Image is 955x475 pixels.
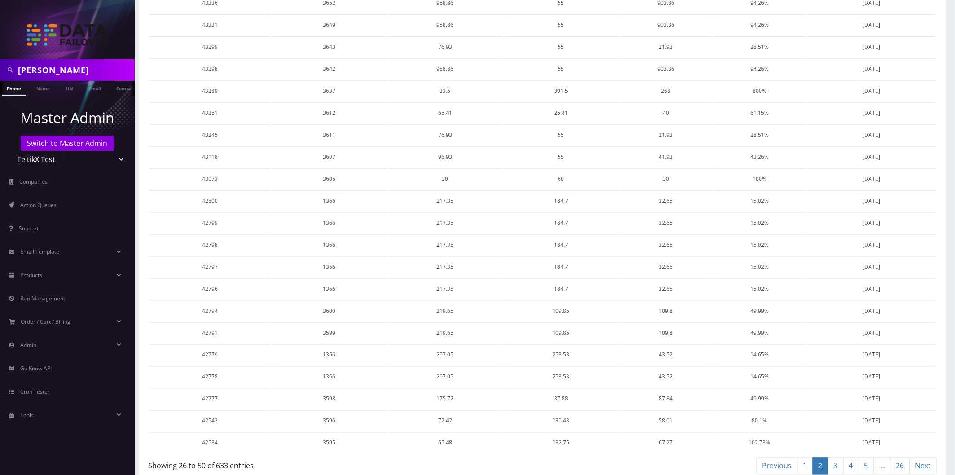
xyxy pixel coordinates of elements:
a: 1 [797,458,813,475]
td: 1366 [272,366,387,387]
td: 958.86 [388,14,503,35]
td: 1366 [272,278,387,299]
td: 32.65 [620,278,712,299]
a: 3 [828,458,844,475]
td: 72.42 [388,410,503,431]
td: 1366 [272,212,387,233]
td: 14.65% [713,344,805,365]
td: 49.99% [713,388,805,409]
a: Name [32,81,54,95]
td: [DATE] [807,410,936,431]
td: 301.5 [504,80,619,101]
td: 43118 [149,146,271,167]
span: Order / Cart / Billing [21,318,71,325]
td: 87.84 [620,388,712,409]
td: 3607 [272,146,387,167]
td: 32.65 [620,212,712,233]
td: 184.7 [504,190,619,211]
td: [DATE] [807,256,936,277]
td: 3611 [272,124,387,145]
td: 32.65 [620,190,712,211]
td: 15.02% [713,190,805,211]
td: 43299 [149,36,271,57]
td: 15.02% [713,278,805,299]
td: 96.93 [388,146,503,167]
td: 100% [713,168,805,189]
td: 55 [504,124,619,145]
div: Showing 26 to 50 of 633 entries [148,457,536,471]
td: 15.02% [713,234,805,255]
td: 109.8 [620,322,712,343]
td: 55 [504,36,619,57]
td: 25.41 [504,102,619,123]
span: Admin [20,341,36,349]
td: [DATE] [807,146,936,167]
span: Email Template [20,248,59,255]
td: 32.65 [620,234,712,255]
td: [DATE] [807,14,936,35]
td: 102.73% [713,432,805,453]
td: 94.26% [713,14,805,35]
td: 58.01 [620,410,712,431]
td: 49.99% [713,300,805,321]
td: 217.35 [388,190,503,211]
td: [DATE] [807,58,936,79]
td: 217.35 [388,256,503,277]
td: 3643 [272,36,387,57]
td: 219.65 [388,322,503,343]
td: 217.35 [388,212,503,233]
td: 43.52 [620,344,712,365]
td: [DATE] [807,300,936,321]
td: 184.7 [504,234,619,255]
td: 42534 [149,432,271,453]
td: 3642 [272,58,387,79]
span: Support [19,224,39,232]
a: … [874,458,891,475]
td: [DATE] [807,102,936,123]
td: 217.35 [388,278,503,299]
td: 43.26% [713,146,805,167]
td: 1366 [272,234,387,255]
td: 43289 [149,80,271,101]
td: 253.53 [504,344,619,365]
td: 55 [504,58,619,79]
td: 297.05 [388,366,503,387]
td: 297.05 [388,344,503,365]
td: 1366 [272,190,387,211]
td: 87.88 [504,388,619,409]
td: [DATE] [807,344,936,365]
td: 42791 [149,322,271,343]
td: 28.51% [713,36,805,57]
td: 43245 [149,124,271,145]
td: 60 [504,168,619,189]
a: Previous [757,458,798,475]
td: 42778 [149,366,271,387]
td: 42794 [149,300,271,321]
td: [DATE] [807,80,936,101]
td: 15.02% [713,256,805,277]
td: 76.93 [388,124,503,145]
td: [DATE] [807,388,936,409]
td: 33.5 [388,80,503,101]
td: 3605 [272,168,387,189]
a: Next [910,458,937,475]
td: 30 [620,168,712,189]
td: [DATE] [807,322,936,343]
td: [DATE] [807,212,936,233]
td: 958.86 [388,58,503,79]
td: 175.72 [388,388,503,409]
td: 42542 [149,410,271,431]
td: 130.43 [504,410,619,431]
td: [DATE] [807,278,936,299]
img: TeltikX Test [27,24,108,46]
td: 49.99% [713,322,805,343]
td: 28.51% [713,124,805,145]
td: [DATE] [807,432,936,453]
td: [DATE] [807,36,936,57]
td: 55 [504,14,619,35]
td: 42800 [149,190,271,211]
span: Action Queues [20,201,57,209]
td: 42796 [149,278,271,299]
a: 2 [813,458,828,475]
td: 94.26% [713,58,805,79]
